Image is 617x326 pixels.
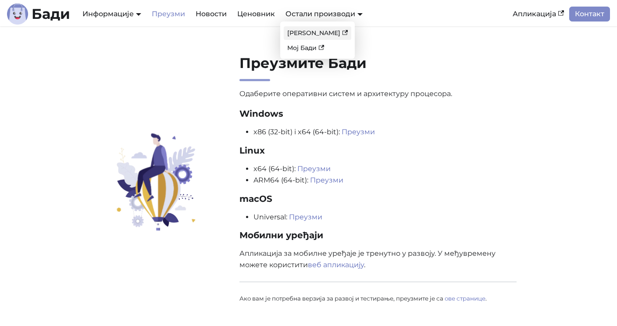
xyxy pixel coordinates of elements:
[253,175,517,186] li: ARM64 (64-bit):
[190,7,232,21] a: Новости
[232,7,280,21] a: Ценовник
[285,10,363,18] a: Остали производи
[284,26,351,40] a: [PERSON_NAME]
[146,7,190,21] a: Преузми
[239,54,517,81] h2: Преузмите Бади
[253,211,517,223] li: Universal:
[7,4,28,25] img: Лого
[569,7,610,21] a: Контакт
[239,230,517,241] h3: Мобилни уређаји
[99,132,213,232] img: Преузмите Бади
[308,261,364,269] a: веб апликацију
[239,108,517,119] h3: Windows
[32,7,70,21] b: Бади
[82,10,141,18] a: Информације
[239,248,517,271] p: Апликација за мобилне уређаје је тренутно у развоју. У међувремену можете користити .
[239,193,517,204] h3: macOS
[239,145,517,156] h3: Linux
[297,165,331,173] a: Преузми
[253,163,517,175] li: x64 (64-bit):
[239,88,517,100] p: Одаберите оперативни систем и архитектуру процесора.
[289,213,322,221] a: Преузми
[445,295,485,302] a: ове странице
[310,176,343,184] a: Преузми
[507,7,569,21] a: Апликација
[253,126,517,138] li: x86 (32-bit) i x64 (64-bit):
[239,295,487,302] small: Ако вам је потребна верзија за развој и тестирање, преузмите је са .
[7,4,70,25] a: ЛогоБади
[342,128,375,136] a: Преузми
[284,41,351,55] a: Мој Бади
